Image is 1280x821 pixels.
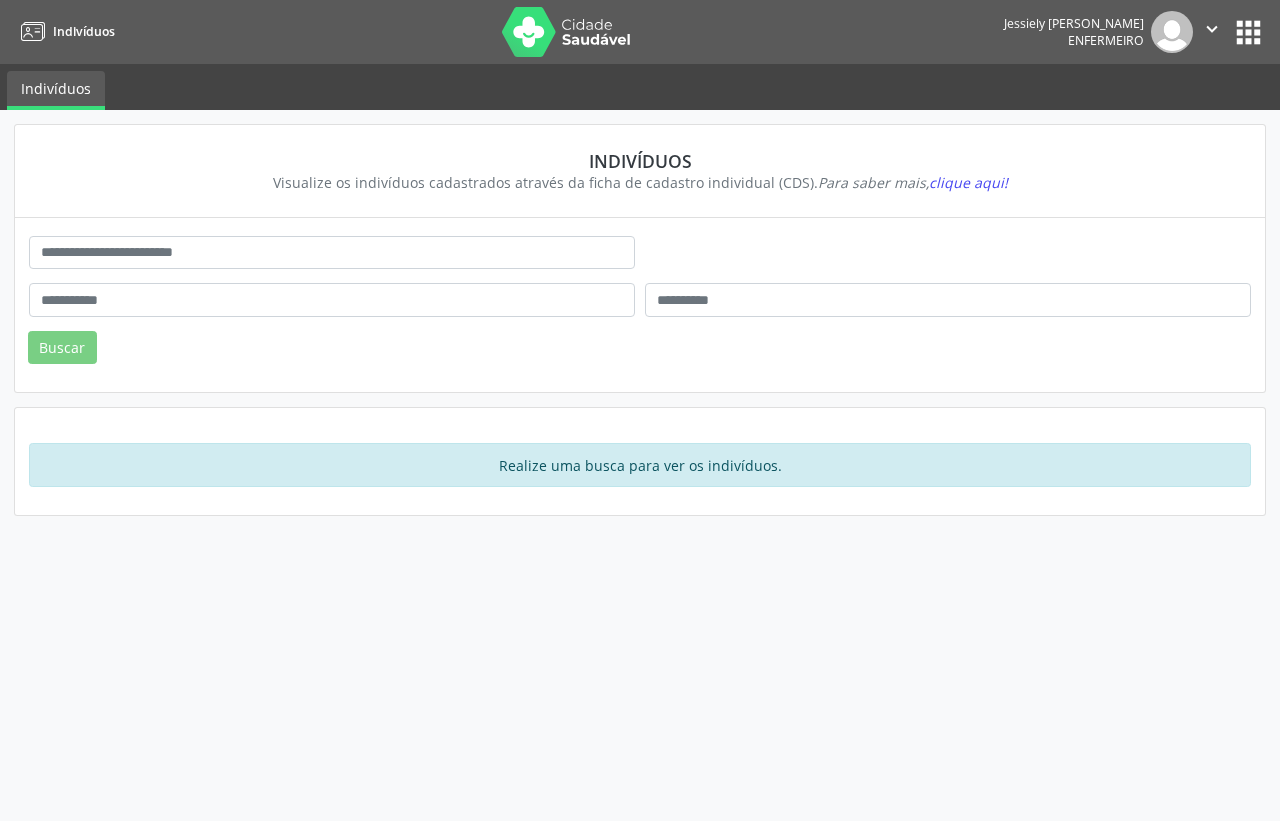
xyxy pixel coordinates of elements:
i: Para saber mais, [818,173,1008,192]
button: apps [1231,15,1266,50]
button: Buscar [28,331,97,365]
span: Enfermeiro [1068,32,1144,49]
div: Visualize os indivíduos cadastrados através da ficha de cadastro individual (CDS). [43,172,1237,193]
span: Indivíduos [53,23,115,40]
div: Realize uma busca para ver os indivíduos. [29,443,1251,487]
div: Indivíduos [43,150,1237,172]
i:  [1201,18,1223,40]
div: Jessiely [PERSON_NAME] [1004,15,1144,32]
img: img [1151,11,1193,53]
a: Indivíduos [7,71,105,110]
button:  [1193,11,1231,53]
span: clique aqui! [929,173,1008,192]
a: Indivíduos [14,15,115,48]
